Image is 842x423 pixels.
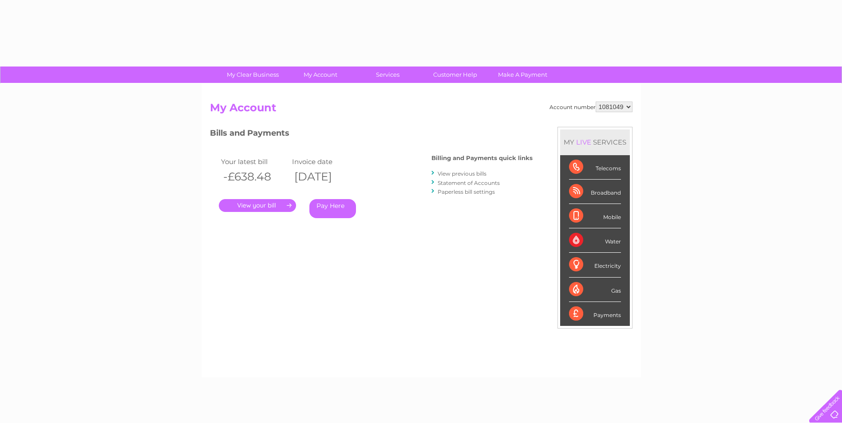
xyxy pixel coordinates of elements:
[569,180,621,204] div: Broadband
[574,138,593,146] div: LIVE
[486,67,559,83] a: Make A Payment
[569,253,621,277] div: Electricity
[351,67,424,83] a: Services
[431,155,533,161] h4: Billing and Payments quick links
[569,302,621,326] div: Payments
[569,204,621,228] div: Mobile
[438,188,495,195] a: Paperless bill settings
[569,155,621,180] div: Telecoms
[438,180,500,186] a: Statement of Accounts
[438,170,486,177] a: View previous bills
[210,127,533,142] h3: Bills and Payments
[309,199,356,218] a: Pay Here
[549,102,632,112] div: Account number
[219,156,290,168] td: Your latest bill
[210,102,632,118] h2: My Account
[216,67,289,83] a: My Clear Business
[569,278,621,302] div: Gas
[284,67,357,83] a: My Account
[560,129,630,155] div: MY SERVICES
[290,156,361,168] td: Invoice date
[219,199,296,212] a: .
[219,168,290,186] th: -£638.48
[290,168,361,186] th: [DATE]
[419,67,492,83] a: Customer Help
[569,228,621,253] div: Water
